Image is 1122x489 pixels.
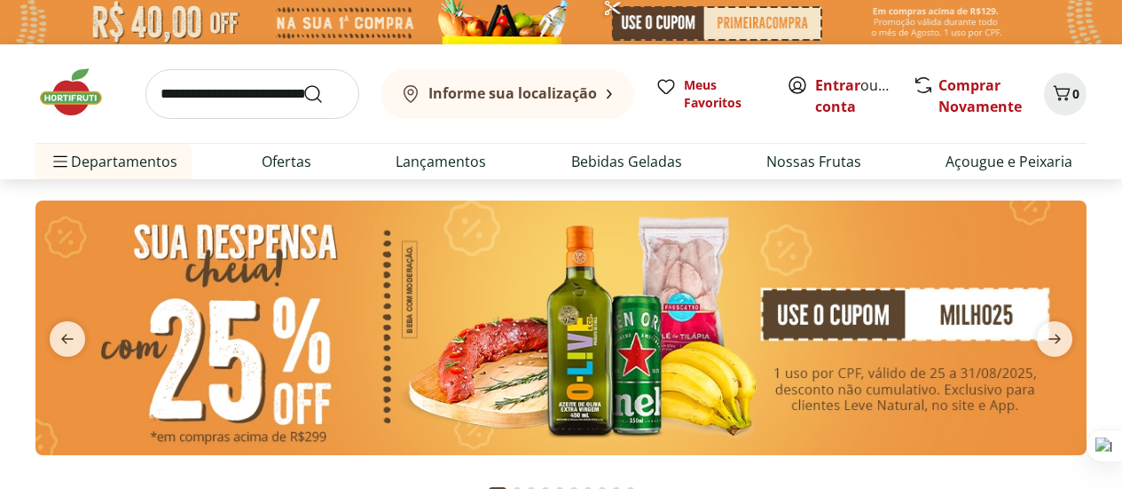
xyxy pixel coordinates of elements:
span: 0 [1072,85,1079,102]
a: Ofertas [262,151,311,172]
input: search [145,69,359,119]
button: next [1023,321,1087,357]
a: Criar conta [815,75,913,116]
a: Açougue e Peixaria [945,151,1072,172]
b: Informe sua localização [428,83,597,103]
button: Submit Search [302,83,345,105]
button: previous [35,321,99,357]
img: cupom [35,201,1087,455]
a: Comprar Novamente [938,75,1022,116]
a: Bebidas Geladas [571,151,682,172]
img: Hortifruti [35,66,124,119]
span: Meus Favoritos [684,76,765,112]
button: Informe sua localização [381,69,634,119]
span: ou [815,75,894,117]
a: Lançamentos [396,151,486,172]
a: Meus Favoritos [655,76,765,112]
span: Departamentos [50,140,177,183]
button: Carrinho [1044,73,1087,115]
a: Nossas Frutas [766,151,861,172]
a: Entrar [815,75,860,95]
button: Menu [50,140,71,183]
